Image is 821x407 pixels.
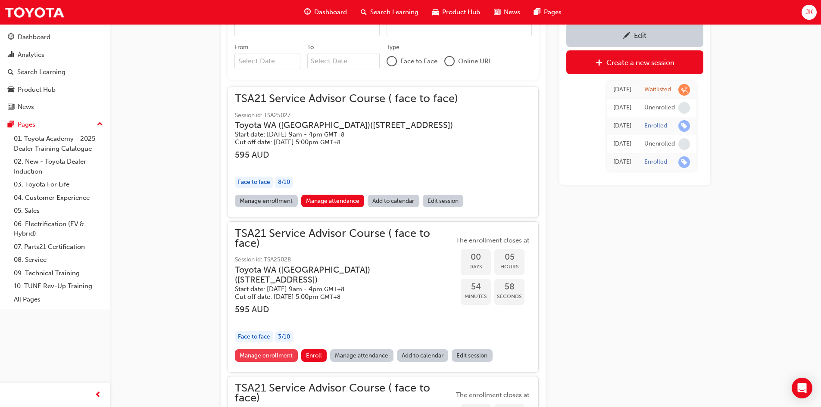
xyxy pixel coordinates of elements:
[10,217,106,240] a: 06. Electrification (EV & Hybrid)
[234,20,380,36] input: Title
[235,94,467,104] span: TSA21 Service Advisor Course ( face to face)
[452,349,493,362] a: Edit session
[10,253,106,267] a: 08. Service
[10,293,106,306] a: All Pages
[320,293,340,301] span: Australian Western Standard Time GMT+8
[8,51,14,59] span: chart-icon
[397,349,449,362] a: Add to calendar
[458,56,492,66] span: Online URL
[494,7,500,18] span: news-icon
[400,56,437,66] span: Face to Face
[97,119,103,130] span: up-icon
[534,7,540,18] span: pages-icon
[623,32,631,40] span: pencil-icon
[3,47,106,63] a: Analytics
[8,68,14,76] span: search-icon
[8,34,14,41] span: guage-icon
[235,304,454,314] h3: 595 AUD
[354,3,425,21] a: search-iconSearch Learning
[613,157,631,167] div: Wed Jan 22 2025 09:39:11 GMT+1100 (Australian Eastern Daylight Time)
[307,43,314,52] div: To
[566,23,703,47] a: Edit
[387,43,400,52] div: Type
[494,282,524,292] span: 58
[18,50,44,60] div: Analytics
[234,53,300,69] input: From
[10,178,106,191] a: 03. Toyota For Life
[432,7,439,18] span: car-icon
[235,255,454,265] span: Session id: TSA25028
[4,3,65,22] img: Trak
[17,67,66,77] div: Search Learning
[235,383,454,403] span: TSA21 Service Advisor Course ( face to face)
[3,64,106,80] a: Search Learning
[10,191,106,205] a: 04. Customer Experience
[3,117,106,133] button: Pages
[324,286,344,293] span: Australian Western Standard Time GMT+8
[423,195,464,207] a: Edit session
[792,378,812,398] div: Open Intercom Messenger
[494,252,524,262] span: 05
[454,236,531,245] span: The enrollment closes at
[235,111,467,121] span: Session id: TSA25027
[306,352,322,359] span: Enroll
[3,29,106,45] a: Dashboard
[613,121,631,131] div: Tue Feb 04 2025 13:20:21 GMT+1100 (Australian Eastern Daylight Time)
[566,50,703,74] a: Create a new session
[301,195,365,207] a: Manage attendance
[678,156,690,168] span: learningRecordVerb_ENROLL-icon
[330,349,393,362] a: Manage attendance
[18,85,56,95] div: Product Hub
[307,53,380,69] input: To
[678,84,690,96] span: learningRecordVerb_WAITLIST-icon
[10,267,106,280] a: 09. Technical Training
[235,177,273,188] div: Face to face
[678,120,690,132] span: learningRecordVerb_ENROLL-icon
[678,102,690,114] span: learningRecordVerb_NONE-icon
[461,282,491,292] span: 54
[10,132,106,155] a: 01. Toyota Academy - 2025 Dealer Training Catalogue
[494,292,524,301] span: Seconds
[387,20,532,36] input: Session Id
[644,140,675,148] div: Unenrolled
[235,265,440,285] h3: Toyota WA ([GEOGRAPHIC_DATA]) ( [STREET_ADDRESS] )
[235,349,298,362] a: Manage enrollment
[235,195,298,207] a: Manage enrollment
[606,58,674,67] div: Create a new session
[425,3,487,21] a: car-iconProduct Hub
[297,3,354,21] a: guage-iconDashboard
[802,5,817,20] button: JK
[314,7,347,17] span: Dashboard
[235,293,440,301] h5: Cut off date: [DATE] 5:00pm
[320,139,340,146] span: Australian Western Standard Time GMT+8
[301,349,327,362] button: Enroll
[235,94,531,211] button: TSA21 Service Advisor Course ( face to face)Session id: TSA25027Toyota WA ([GEOGRAPHIC_DATA])([ST...
[527,3,568,21] a: pages-iconPages
[644,86,671,94] div: Waitlisted
[235,331,273,343] div: Face to face
[361,7,367,18] span: search-icon
[275,177,293,188] div: 8 / 10
[613,103,631,113] div: Tue Feb 04 2025 13:27:33 GMT+1100 (Australian Eastern Daylight Time)
[235,120,453,130] h3: Toyota WA ([GEOGRAPHIC_DATA]) ( [STREET_ADDRESS] )
[634,31,646,40] div: Edit
[18,102,34,112] div: News
[613,85,631,95] div: Tue Jul 29 2025 07:51:23 GMT+1000 (Australian Eastern Standard Time)
[644,158,667,166] div: Enrolled
[324,131,344,138] span: Australian Western Standard Time GMT+8
[18,120,35,130] div: Pages
[644,122,667,130] div: Enrolled
[370,7,418,17] span: Search Learning
[613,139,631,149] div: Wed Jan 22 2025 09:39:55 GMT+1100 (Australian Eastern Daylight Time)
[235,150,467,160] h3: 595 AUD
[10,280,106,293] a: 10. TUNE Rev-Up Training
[487,3,527,21] a: news-iconNews
[678,138,690,150] span: learningRecordVerb_NONE-icon
[3,82,106,98] a: Product Hub
[95,390,101,401] span: prev-icon
[461,252,491,262] span: 00
[275,331,293,343] div: 3 / 10
[234,43,248,52] div: From
[504,7,520,17] span: News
